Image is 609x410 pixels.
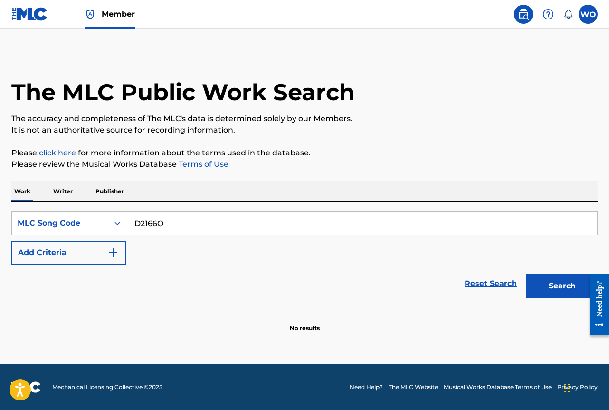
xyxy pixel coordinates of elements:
[50,181,76,201] p: Writer
[85,9,96,20] img: Top Rightsholder
[11,381,41,393] img: logo
[539,5,558,24] div: Help
[177,160,228,169] a: Terms of Use
[11,241,126,265] button: Add Criteria
[389,383,438,391] a: The MLC Website
[11,124,598,136] p: It is not an authoritative source for recording information.
[11,78,355,106] h1: The MLC Public Work Search
[542,9,554,20] img: help
[444,383,552,391] a: Musical Works Database Terms of Use
[18,218,103,229] div: MLC Song Code
[39,148,76,157] a: click here
[11,113,598,124] p: The accuracy and completeness of The MLC's data is determined solely by our Members.
[11,159,598,170] p: Please review the Musical Works Database
[563,10,573,19] div: Notifications
[11,181,33,201] p: Work
[582,267,609,343] iframe: Resource Center
[11,211,598,303] form: Search Form
[460,273,522,294] a: Reset Search
[564,374,570,402] div: Drag
[11,147,598,159] p: Please for more information about the terms used in the database.
[518,9,529,20] img: search
[107,247,119,258] img: 9d2ae6d4665cec9f34b9.svg
[102,9,135,19] span: Member
[52,383,162,391] span: Mechanical Licensing Collective © 2025
[11,7,48,21] img: MLC Logo
[579,5,598,24] div: User Menu
[290,313,320,333] p: No results
[514,5,533,24] a: Public Search
[93,181,127,201] p: Publisher
[350,383,383,391] a: Need Help?
[557,383,598,391] a: Privacy Policy
[526,274,598,298] button: Search
[561,364,609,410] iframe: Chat Widget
